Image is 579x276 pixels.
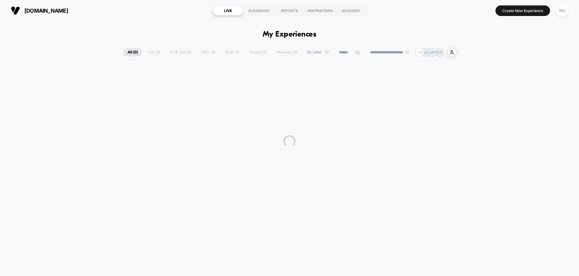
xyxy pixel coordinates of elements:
div: INSPIRATIONS [305,6,336,15]
button: MD [555,5,570,17]
img: Visually logo [11,6,20,15]
button: Create New Experience [495,5,550,16]
div: + 2 [415,48,424,57]
div: ACADEMY [336,6,366,15]
h1: My Experiences [263,30,317,39]
div: REPORTS [274,6,305,15]
span: By Label [307,50,322,55]
p: MM [429,50,436,55]
div: MD [556,5,568,17]
img: end [405,50,409,54]
p: MD [423,50,429,55]
span: [DOMAIN_NAME] [24,8,68,14]
div: LIVE [213,6,243,15]
span: All ( 0 ) [123,48,142,56]
div: AUDIENCES [243,6,274,15]
button: [DOMAIN_NAME] [9,6,70,15]
p: KA [437,50,442,55]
